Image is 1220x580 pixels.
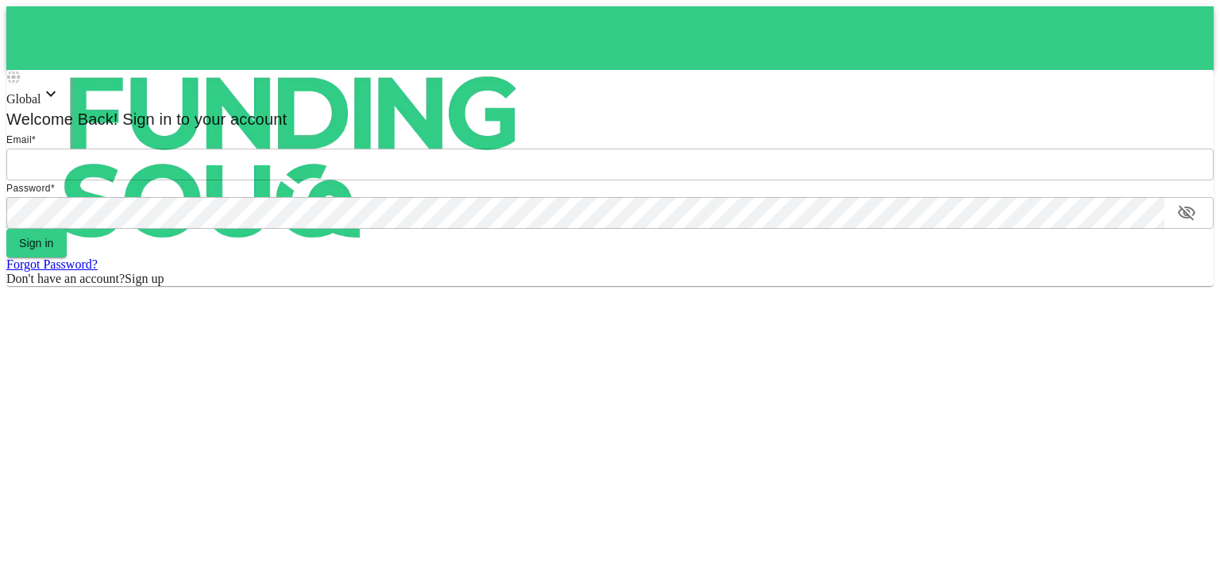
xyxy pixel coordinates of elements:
button: Sign in [6,229,67,257]
span: Sign up [125,272,164,285]
span: Welcome Back! [6,110,118,128]
input: password [6,197,1164,229]
span: Don't have an account? [6,272,125,285]
input: email [6,149,1214,180]
div: Global [6,84,1214,106]
span: Sign in to your account [118,110,288,128]
span: Password [6,183,51,194]
img: logo [6,6,578,308]
a: Forgot Password? [6,257,98,271]
a: logo [6,6,1214,70]
span: Email [6,134,32,145]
